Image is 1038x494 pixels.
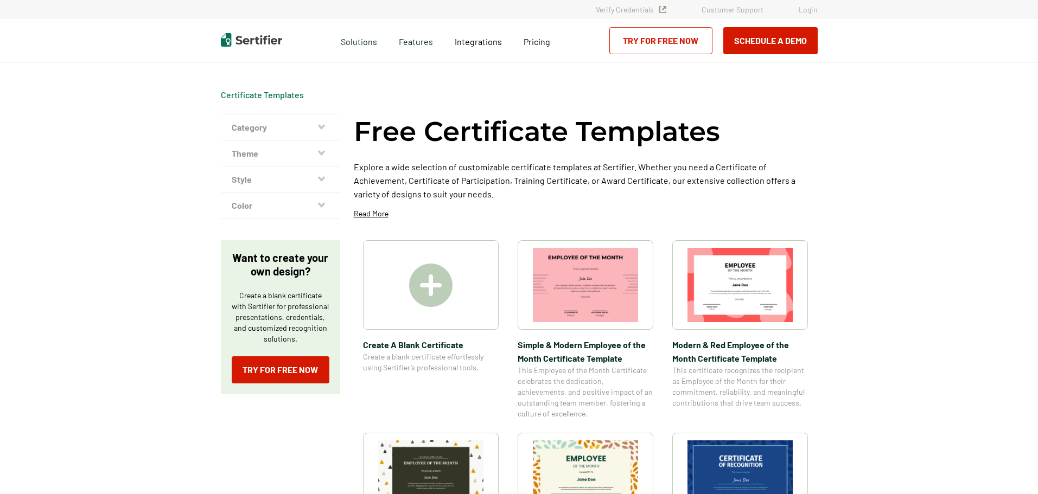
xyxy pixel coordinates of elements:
[524,34,550,47] a: Pricing
[687,248,793,322] img: Modern & Red Employee of the Month Certificate Template
[672,338,808,365] span: Modern & Red Employee of the Month Certificate Template
[672,240,808,419] a: Modern & Red Employee of the Month Certificate TemplateModern & Red Employee of the Month Certifi...
[354,114,720,149] h1: Free Certificate Templates
[659,6,666,13] img: Verified
[799,5,818,14] a: Login
[518,338,653,365] span: Simple & Modern Employee of the Month Certificate Template
[533,248,638,322] img: Simple & Modern Employee of the Month Certificate Template
[354,208,389,219] p: Read More
[672,365,808,408] span: This certificate recognizes the recipient as Employee of the Month for their commitment, reliabil...
[232,356,329,383] a: Try for Free Now
[221,140,340,166] button: Theme
[518,240,653,419] a: Simple & Modern Employee of the Month Certificate TemplateSimple & Modern Employee of the Month C...
[524,36,550,47] span: Pricing
[221,193,340,219] button: Color
[409,264,453,307] img: Create A Blank Certificate
[455,34,502,47] a: Integrations
[221,33,282,47] img: Sertifier | Digital Credentialing Platform
[341,34,377,47] span: Solutions
[232,290,329,344] p: Create a blank certificate with Sertifier for professional presentations, credentials, and custom...
[518,365,653,419] span: This Employee of the Month Certificate celebrates the dedication, achievements, and positive impa...
[363,338,499,351] span: Create A Blank Certificate
[363,351,499,373] span: Create a blank certificate effortlessly using Sertifier’s professional tools.
[221,89,304,100] a: Certificate Templates
[399,34,433,47] span: Features
[221,166,340,193] button: Style
[232,251,329,278] p: Want to create your own design?
[702,5,763,14] a: Customer Support
[221,89,304,100] div: Breadcrumb
[354,160,818,201] p: Explore a wide selection of customizable certificate templates at Sertifier. Whether you need a C...
[609,27,712,54] a: Try for Free Now
[221,114,340,140] button: Category
[455,36,502,47] span: Integrations
[596,5,666,14] a: Verify Credentials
